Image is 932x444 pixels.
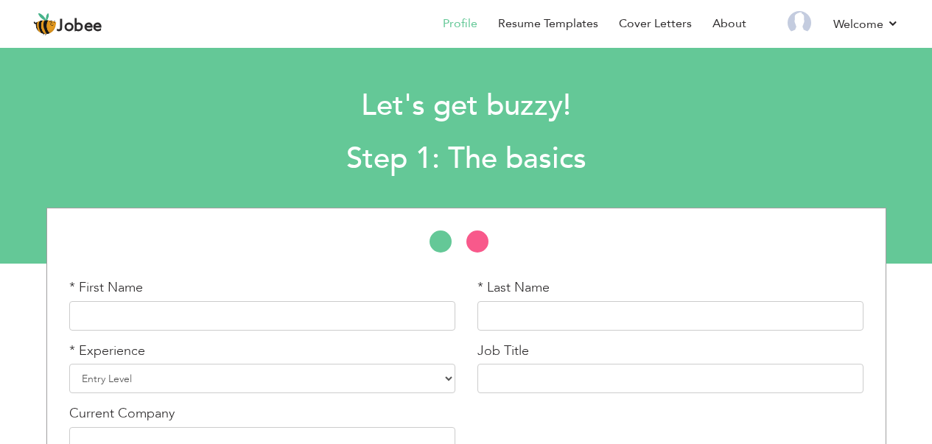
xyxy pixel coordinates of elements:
[33,13,57,36] img: jobee.io
[498,15,598,32] a: Resume Templates
[477,278,550,297] label: * Last Name
[788,11,811,35] img: Profile Img
[443,15,477,32] a: Profile
[619,15,692,32] a: Cover Letters
[477,342,529,361] label: Job Title
[57,18,102,35] span: Jobee
[33,13,102,36] a: Jobee
[833,15,899,33] a: Welcome
[127,140,805,178] h2: Step 1: The basics
[712,15,746,32] a: About
[69,342,145,361] label: * Experience
[127,87,805,125] h1: Let's get buzzy!
[69,278,143,297] label: * First Name
[69,404,175,423] label: Current Company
